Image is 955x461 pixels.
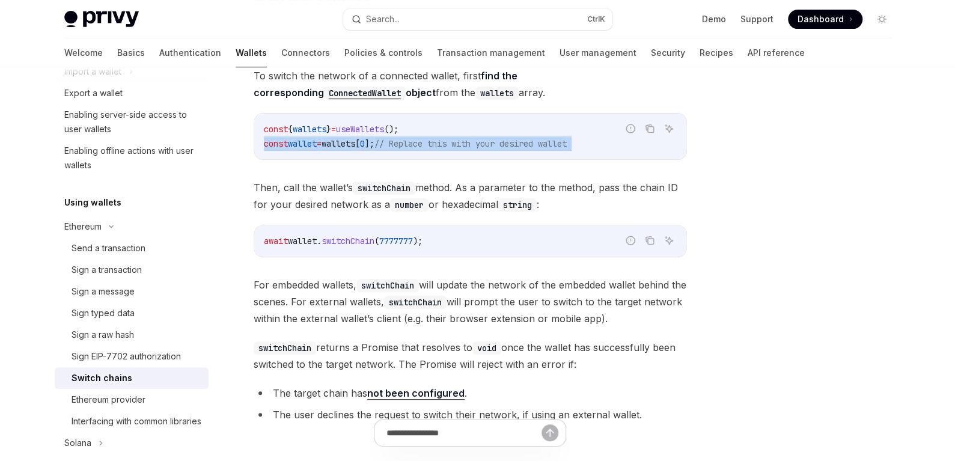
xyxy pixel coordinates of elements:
span: Then, call the wallet’s method. As a parameter to the method, pass the chain ID for your desired ... [254,179,687,213]
a: Connectors [281,38,330,67]
span: // Replace this with your desired wallet [374,138,567,149]
span: 7777777 [379,236,413,246]
code: switchChain [356,279,419,292]
div: Export a wallet [64,86,123,100]
div: Sign a raw hash [72,328,134,342]
div: Solana [64,436,91,450]
a: find the correspondingConnectedWalletobject [254,70,517,99]
div: Send a transaction [72,241,145,255]
a: Sign typed data [55,302,209,324]
a: Send a transaction [55,237,209,259]
div: Sign EIP-7702 authorization [72,349,181,364]
a: Sign a raw hash [55,324,209,346]
span: For embedded wallets, will update the network of the embedded wallet behind the scenes. For exter... [254,276,687,327]
code: string [498,198,537,212]
span: = [317,138,322,149]
span: . [317,236,322,246]
a: Sign EIP-7702 authorization [55,346,209,367]
code: switchChain [384,296,447,309]
a: Basics [117,38,145,67]
a: Dashboard [788,10,862,29]
span: const [264,138,288,149]
span: wallets [293,124,326,135]
code: number [390,198,429,212]
button: Copy the contents from the code block [642,121,658,136]
a: Demo [702,13,726,25]
button: Report incorrect code [623,233,638,248]
span: const [264,124,288,135]
a: API reference [748,38,805,67]
span: switchChain [322,236,374,246]
div: Sign a transaction [72,263,142,277]
button: Ask AI [661,121,677,136]
span: ); [413,236,423,246]
span: wallet [288,236,317,246]
span: (); [384,124,398,135]
code: switchChain [353,182,415,195]
button: Toggle dark mode [872,10,891,29]
a: Enabling server-side access to user wallets [55,104,209,140]
div: Interfacing with common libraries [72,414,201,429]
div: Search... [366,12,400,26]
img: light logo [64,11,139,28]
code: switchChain [254,341,316,355]
span: ]; [365,138,374,149]
code: void [472,341,501,355]
span: } [326,124,331,135]
a: Wallets [236,38,267,67]
a: Authentication [159,38,221,67]
span: ( [374,236,379,246]
a: Switch chains [55,367,209,389]
a: Welcome [64,38,103,67]
code: ConnectedWallet [324,87,406,100]
button: Ask AI [661,233,677,248]
div: Switch chains [72,371,132,385]
span: { [288,124,293,135]
a: Export a wallet [55,82,209,104]
code: wallets [475,87,519,100]
a: Sign a transaction [55,259,209,281]
div: Sign a message [72,284,135,299]
button: Send message [542,424,558,441]
span: 0 [360,138,365,149]
div: Enabling server-side access to user wallets [64,108,201,136]
a: User management [560,38,636,67]
span: useWallets [336,124,384,135]
a: Transaction management [437,38,545,67]
div: Enabling offline actions with user wallets [64,144,201,172]
span: returns a Promise that resolves to once the wallet has successfully been switched to the target n... [254,339,687,373]
span: = [331,124,336,135]
div: Ethereum provider [72,392,145,407]
button: Copy the contents from the code block [642,233,658,248]
span: Ctrl K [587,14,605,24]
a: Support [740,13,773,25]
a: Sign a message [55,281,209,302]
button: Search...CtrlK [343,8,612,30]
a: Recipes [700,38,733,67]
span: [ [355,138,360,149]
span: Dashboard [798,13,844,25]
a: Interfacing with common libraries [55,411,209,432]
button: Report incorrect code [623,121,638,136]
a: not been configured [367,387,465,400]
h5: Using wallets [64,195,121,210]
a: Security [651,38,685,67]
span: wallets [322,138,355,149]
a: Policies & controls [344,38,423,67]
div: Sign typed data [72,306,135,320]
span: To switch the network of a connected wallet, first from the array. [254,67,687,101]
li: The target chain has . [254,385,687,401]
div: Ethereum [64,219,102,234]
a: Enabling offline actions with user wallets [55,140,209,176]
span: await [264,236,288,246]
span: wallet [288,138,317,149]
li: The user declines the request to switch their network, if using an external wallet. [254,406,687,423]
a: Ethereum provider [55,389,209,411]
